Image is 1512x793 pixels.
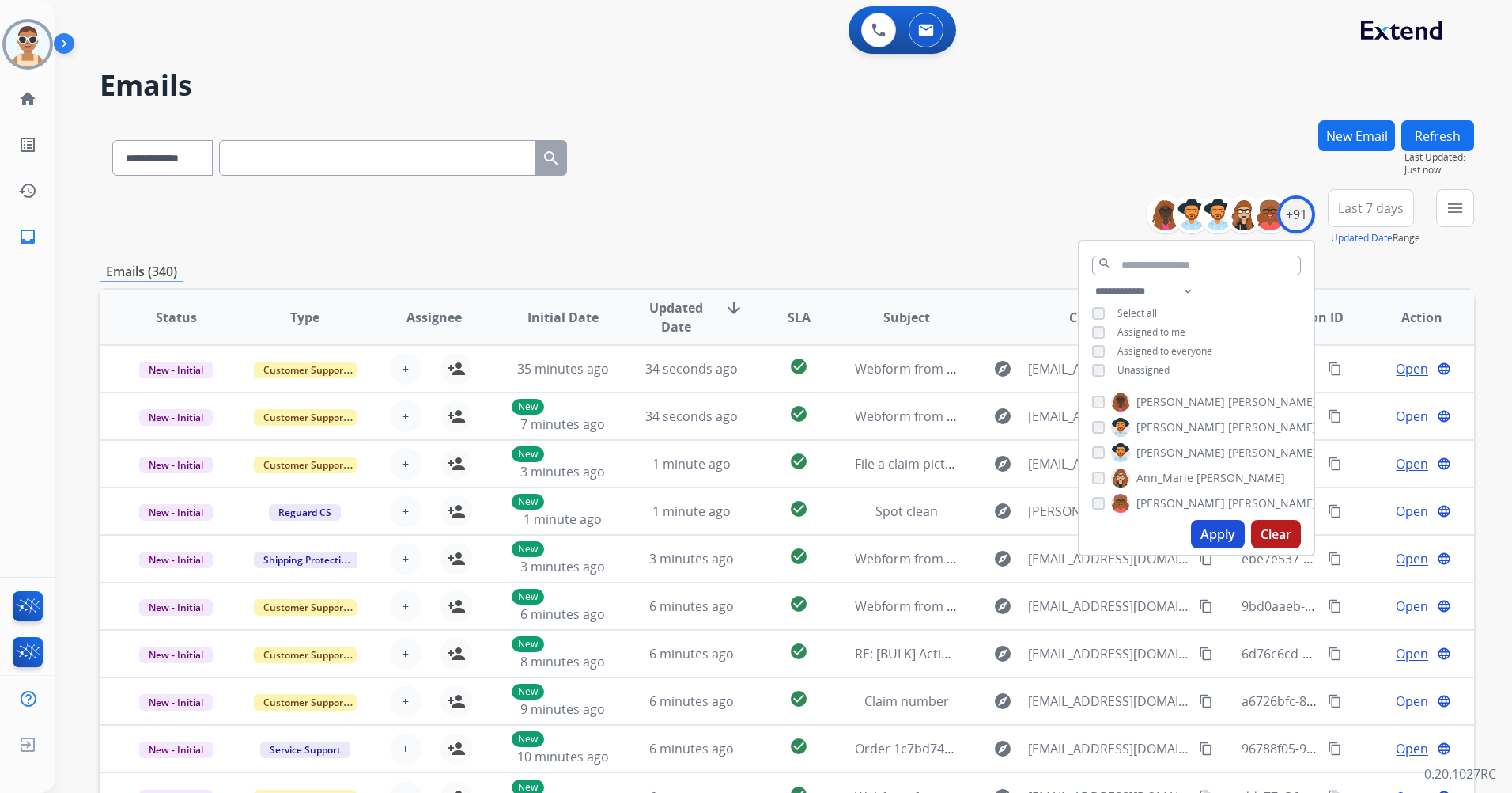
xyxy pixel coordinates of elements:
span: Updated Date [641,298,712,336]
mat-icon: person_add [447,359,466,378]
p: New [512,731,544,747]
mat-icon: explore [993,644,1012,663]
span: New - Initial [139,742,213,758]
span: Subject [883,308,930,327]
span: Open [1396,502,1428,521]
p: New [512,636,544,652]
span: [EMAIL_ADDRESS][DOMAIN_NAME] [1028,692,1190,711]
span: [EMAIL_ADDRESS][DOMAIN_NAME] [1028,597,1190,616]
p: Emails (340) [100,262,183,282]
mat-icon: content_copy [1199,599,1213,613]
mat-icon: check_circle [789,689,808,708]
mat-icon: explore [993,359,1012,378]
button: + [390,638,421,670]
span: Assigned to everyone [1117,344,1212,358]
span: [EMAIL_ADDRESS][DOMAIN_NAME] [1028,359,1190,378]
p: New [512,541,544,557]
mat-icon: language [1437,647,1451,661]
mat-icon: language [1437,504,1451,518]
th: Action [1345,290,1474,345]
span: Customer [1069,308,1131,327]
span: Customer Support [254,362,357,378]
mat-icon: inbox [18,227,37,246]
mat-icon: list_alt [18,135,37,154]
span: Reguard CS [269,504,341,521]
mat-icon: explore [993,454,1012,473]
span: 35 minutes ago [517,360,609,378]
span: 9 minutes ago [520,700,605,718]
span: Shipping Protection [254,552,362,568]
mat-icon: search [1098,256,1112,271]
button: + [390,543,421,575]
span: + [402,692,409,711]
span: Order 1c7bd74c-9c93-4f61-a9ec-91db4a1635fe [855,740,1131,757]
span: Initial Date [527,308,599,327]
span: Claim number [864,692,949,710]
span: Open [1396,692,1428,711]
mat-icon: menu [1446,199,1465,218]
mat-icon: check_circle [789,594,808,613]
span: Open [1396,454,1428,473]
mat-icon: arrow_downward [724,298,743,317]
mat-icon: content_copy [1328,694,1342,708]
span: + [402,502,409,521]
span: [PERSON_NAME] [1228,445,1317,461]
span: 96788f05-9809-466c-a5ad-c44ed8179376 [1242,740,1482,757]
button: + [390,400,421,432]
mat-icon: person_add [447,739,466,758]
mat-icon: person_add [447,502,466,521]
mat-icon: content_copy [1199,742,1213,756]
mat-icon: home [18,89,37,108]
span: 7 minutes ago [520,415,605,433]
mat-icon: history [18,181,37,200]
span: Open [1396,597,1428,616]
span: 6 minutes ago [649,740,734,757]
mat-icon: explore [993,502,1012,521]
span: Range [1331,231,1420,245]
span: Assigned to me [1117,325,1185,339]
button: + [390,685,421,717]
button: Refresh [1401,120,1474,151]
span: ebe7e537-8878-4114-b396-2f7232930057 [1242,550,1484,567]
mat-icon: check_circle [789,452,808,471]
span: Spot clean [875,503,938,520]
span: 6 minutes ago [649,645,734,662]
span: New - Initial [139,504,213,521]
span: + [402,454,409,473]
span: 34 seconds ago [645,360,738,378]
span: Customer Support [254,694,357,711]
mat-icon: language [1437,409,1451,423]
button: + [390,448,421,480]
mat-icon: explore [993,407,1012,426]
span: Just now [1404,164,1474,176]
span: Select all [1117,306,1157,320]
p: New [512,684,544,700]
span: File a claim pictures [855,455,972,472]
span: Open [1396,739,1428,758]
button: + [390,590,421,622]
span: [PERSON_NAME][EMAIL_ADDRESS][PERSON_NAME][DOMAIN_NAME] [1028,502,1190,521]
button: Last 7 days [1328,189,1414,227]
mat-icon: check_circle [789,357,808,376]
mat-icon: content_copy [1328,742,1342,756]
mat-icon: person_add [447,597,466,616]
span: 6 minutes ago [649,598,734,615]
p: New [512,494,544,510]
p: New [512,446,544,462]
span: 3 minutes ago [520,558,605,575]
span: 1 minute ago [524,510,602,528]
mat-icon: check_circle [789,547,808,566]
span: [PERSON_NAME] [1136,419,1225,435]
span: [EMAIL_ADDRESS][DOMAIN_NAME] [1028,407,1190,426]
span: 10 minutes ago [517,748,609,765]
mat-icon: person_add [447,454,466,473]
mat-icon: explore [993,597,1012,616]
span: + [402,644,409,663]
button: + [390,733,421,765]
span: [PERSON_NAME] [1136,495,1225,511]
span: 1 minute ago [652,455,731,472]
mat-icon: check_circle [789,737,808,756]
span: [PERSON_NAME] [1228,394,1317,410]
span: 8 minutes ago [520,653,605,670]
span: [EMAIL_ADDRESS][DOMAIN_NAME] [1028,739,1190,758]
